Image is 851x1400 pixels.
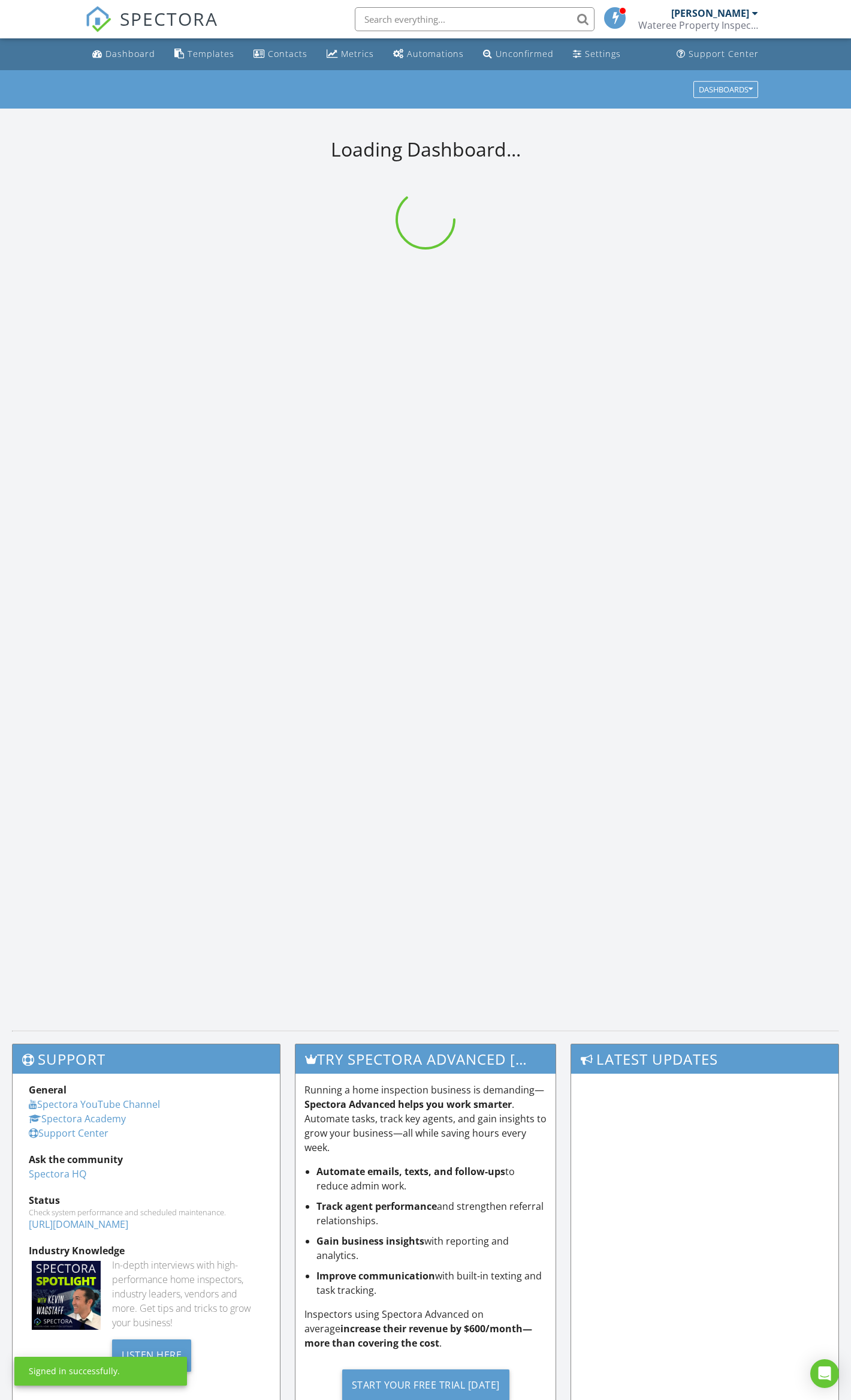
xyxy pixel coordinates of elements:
h3: Latest Updates [571,1044,838,1074]
div: Settings [585,48,621,59]
div: [PERSON_NAME] [671,7,749,19]
span: SPECTORA [120,6,218,31]
li: with built-in texting and task tracking. [316,1269,547,1297]
a: Spectora Academy [29,1112,126,1125]
strong: Track agent performance [316,1200,437,1213]
strong: Gain business insights [316,1234,424,1248]
a: Spectora HQ [29,1167,86,1180]
strong: Spectora Advanced helps you work smarter [304,1098,512,1111]
h3: Try spectora advanced [DATE] [295,1044,556,1074]
div: Listen Here [112,1339,192,1372]
div: Metrics [341,48,374,59]
strong: General [29,1083,67,1096]
strong: Automate emails, texts, and follow-ups [316,1165,505,1178]
div: Templates [188,48,234,59]
a: Contacts [249,43,312,65]
div: Automations [407,48,464,59]
strong: increase their revenue by $600/month—more than covering the cost [304,1322,532,1350]
div: Check system performance and scheduled maintenance. [29,1207,264,1217]
div: Ask the community [29,1152,264,1167]
a: Unconfirmed [478,43,559,65]
a: Support Center [29,1126,108,1140]
img: Spectoraspolightmain [32,1261,101,1330]
a: Listen Here [112,1348,192,1361]
div: Industry Knowledge [29,1243,264,1258]
p: Running a home inspection business is demanding— . Automate tasks, track key agents, and gain ins... [304,1083,547,1155]
li: with reporting and analytics. [316,1234,547,1263]
div: Wateree Property Inspections LLC [638,19,758,31]
div: In-depth interviews with high-performance home inspectors, industry leaders, vendors and more. Ge... [112,1258,264,1330]
a: Settings [568,43,626,65]
h3: Support [13,1044,280,1074]
a: Dashboard [87,43,160,65]
div: Open Intercom Messenger [810,1359,839,1388]
a: Automations (Basic) [388,43,469,65]
li: to reduce admin work. [316,1164,547,1193]
a: SPECTORA [85,16,218,41]
a: Templates [170,43,239,65]
li: and strengthen referral relationships. [316,1199,547,1228]
div: Signed in successfully. [29,1365,120,1377]
strong: Improve communication [316,1269,435,1282]
input: Search everything... [355,7,595,31]
div: Support Center [689,48,759,59]
a: Support Center [672,43,764,65]
img: The Best Home Inspection Software - Spectora [85,6,111,32]
div: Status [29,1193,264,1207]
div: Contacts [268,48,307,59]
a: Metrics [322,43,379,65]
div: Unconfirmed [496,48,554,59]
a: Spectora YouTube Channel [29,1098,160,1111]
button: Dashboards [693,81,758,98]
p: Inspectors using Spectora Advanced on average . [304,1307,547,1350]
div: Dashboard [105,48,155,59]
a: [URL][DOMAIN_NAME] [29,1218,128,1231]
div: Dashboards [699,85,753,94]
